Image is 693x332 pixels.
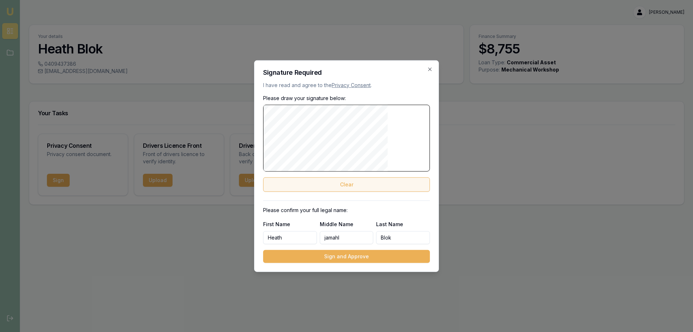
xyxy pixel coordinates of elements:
[376,221,403,227] label: Last Name
[263,250,430,263] button: Sign and Approve
[263,207,430,214] p: Please confirm your full legal name:
[263,69,430,76] h2: Signature Required
[263,81,430,89] p: I have read and agree to the .
[263,221,290,227] label: First Name
[332,82,371,88] a: Privacy Consent
[263,94,430,102] p: Please draw your signature below:
[263,177,430,192] button: Clear
[320,221,353,227] label: Middle Name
